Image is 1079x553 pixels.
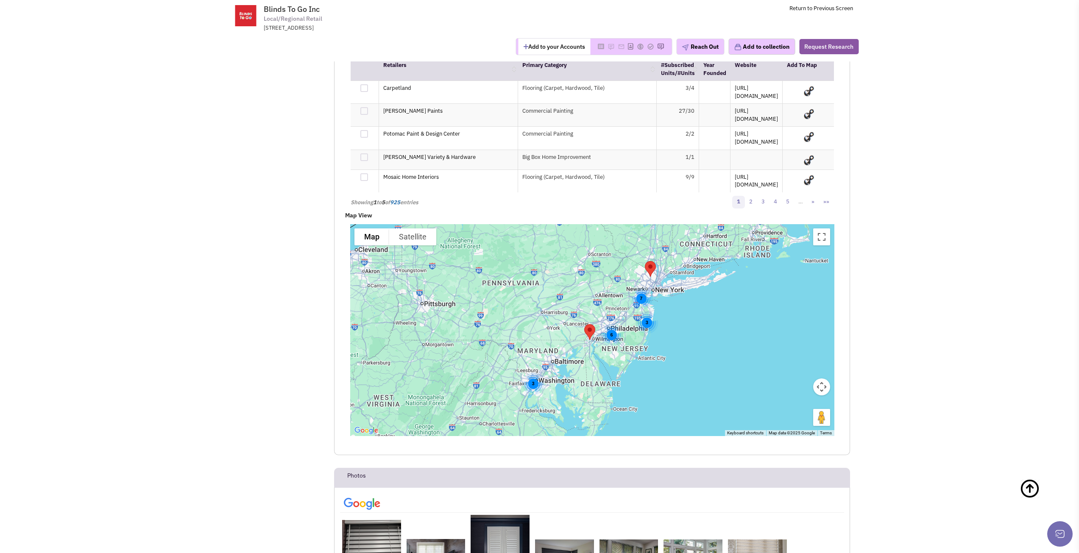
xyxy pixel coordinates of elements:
span: Blinds To Go Inc [264,4,320,14]
td: 1/1 [657,150,699,170]
img: Please add to your accounts [618,43,625,50]
td: Commercial Painting [518,126,657,149]
a: [URL][DOMAIN_NAME] [735,107,778,122]
th: Website [730,58,783,81]
td: 27/30 [657,103,699,126]
div: 3 [636,311,658,334]
a: Carpetland [383,84,411,92]
img: Please add to your accounts [647,43,654,50]
td: 3/4 [657,81,699,103]
button: Show street map [354,228,389,245]
div: Blinds To Go Inc [641,258,659,280]
span: 925 [390,199,400,206]
a: Potomac Paint & Design Center [383,130,460,137]
img: Please add to your accounts [657,43,664,50]
a: » [807,196,819,208]
button: Request Research [799,39,859,54]
a: [URL][DOMAIN_NAME] [735,173,778,189]
td: Commercial Painting [518,103,657,126]
a: Mosaic Home Interiors [383,173,439,181]
div: 7 [630,287,652,310]
button: Reach Out [676,39,724,55]
a: 4 [769,196,782,208]
div: 3 [522,372,544,395]
a: Retailers [383,61,407,69]
a: [URL][DOMAIN_NAME] [735,84,778,100]
th: Year Founded [699,58,730,81]
a: 2 [744,196,757,208]
a: »» [819,196,834,208]
span: 5 [382,199,385,206]
img: Google [352,425,380,436]
a: Primary Category [522,61,567,69]
img: icon-collection-lavender.png [734,43,742,51]
img: Add To Map [801,107,815,120]
a: 3 [757,196,770,208]
span: Map data ©2025 Google [769,431,815,435]
a: [PERSON_NAME] Paints [383,107,443,114]
td: 9/9 [657,170,699,192]
td: 2/2 [657,126,699,149]
a: Return to Previous Screen [789,5,853,12]
img: Add To Map [801,153,815,166]
div: Blinds To Go Inc [581,321,599,343]
button: Add to your Accounts [518,39,590,55]
span: 1 [373,199,376,206]
a: Open this area in Google Maps (opens a new window) [352,425,380,436]
button: Toggle fullscreen view [813,228,830,245]
img: Add To Map [801,173,815,186]
span: Local/Regional Retail [264,14,322,23]
img: Please add to your accounts [608,43,614,50]
img: Add To Map [801,130,815,143]
a: [PERSON_NAME] Variety & Hardware [383,153,476,161]
td: Flooring (Carpet, Hardwood, Tile) [518,81,657,103]
button: Keyboard shortcuts [727,430,764,436]
a: … [794,196,807,208]
img: www.blindstogo.com [226,5,265,26]
button: Add to collection [728,39,795,55]
a: Back To Top [1020,470,1062,525]
a: [URL][DOMAIN_NAME] [735,130,778,145]
div: Showing to of entries [351,195,505,207]
img: Please add to your accounts [637,43,644,50]
img: Add To Map [801,84,815,97]
button: Drag Pegman onto the map to open Street View [813,409,830,426]
a: 1 [732,196,745,208]
img: plane.png [682,44,689,51]
td: Flooring (Carpet, Hardwood, Tile) [518,170,657,192]
a: 5 [781,196,794,208]
div: [STREET_ADDRESS] [264,24,485,32]
h2: Photos [347,468,366,487]
td: Big Box Home Improvement [518,150,657,170]
div: 6 [600,323,623,346]
a: #Subscribed Units/#Units [661,61,695,77]
button: Show satellite imagery [389,228,436,245]
img: googlelogo.png [340,493,384,512]
a: Terms (opens in new tab) [820,431,832,435]
button: Map camera controls [813,378,830,395]
th: Add To Map [783,58,834,81]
